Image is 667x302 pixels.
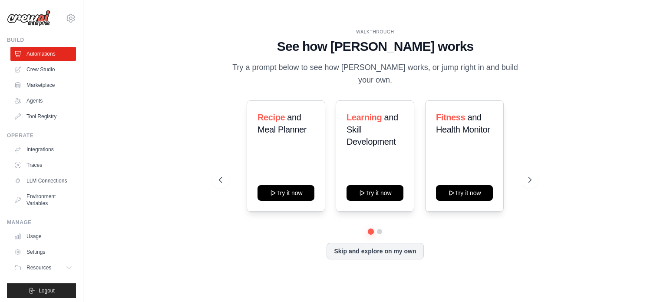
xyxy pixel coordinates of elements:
h1: See how [PERSON_NAME] works [219,39,532,54]
span: Fitness [436,113,465,122]
span: Logout [39,287,55,294]
button: Try it now [347,185,403,201]
a: Usage [10,229,76,243]
a: Settings [10,245,76,259]
button: Resources [10,261,76,275]
a: Integrations [10,143,76,156]
a: Crew Studio [10,63,76,76]
a: Traces [10,158,76,172]
a: Automations [10,47,76,61]
div: Manage [7,219,76,226]
button: Skip and explore on my own [327,243,423,259]
div: Build [7,37,76,43]
button: Try it now [436,185,493,201]
button: Try it now [258,185,314,201]
a: Environment Variables [10,189,76,210]
p: Try a prompt below to see how [PERSON_NAME] works, or jump right in and build your own. [229,61,521,87]
a: Marketplace [10,78,76,92]
img: Logo [7,10,50,27]
a: LLM Connections [10,174,76,188]
span: Resources [26,264,51,271]
div: WALKTHROUGH [219,29,532,35]
span: Learning [347,113,382,122]
span: and Skill Development [347,113,398,146]
button: Logout [7,283,76,298]
a: Tool Registry [10,110,76,123]
span: Recipe [258,113,285,122]
div: Operate [7,132,76,139]
a: Agents [10,94,76,108]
